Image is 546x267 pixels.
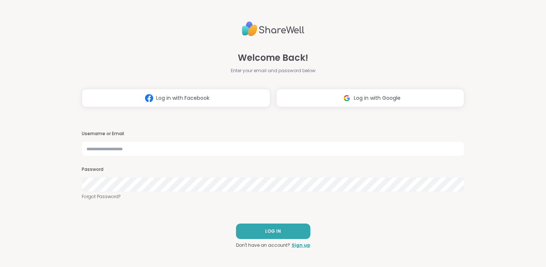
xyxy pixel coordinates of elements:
[292,242,310,249] a: Sign up
[340,91,354,105] img: ShareWell Logomark
[276,89,464,107] button: Log in with Google
[265,228,281,235] span: LOG IN
[238,51,308,64] span: Welcome Back!
[82,193,464,200] a: Forgot Password?
[82,131,464,137] h3: Username or Email
[82,89,270,107] button: Log in with Facebook
[156,94,209,102] span: Log in with Facebook
[231,67,316,74] span: Enter your email and password below
[142,91,156,105] img: ShareWell Logomark
[236,224,310,239] button: LOG IN
[82,166,464,173] h3: Password
[354,94,401,102] span: Log in with Google
[236,242,290,249] span: Don't have an account?
[242,18,304,39] img: ShareWell Logo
